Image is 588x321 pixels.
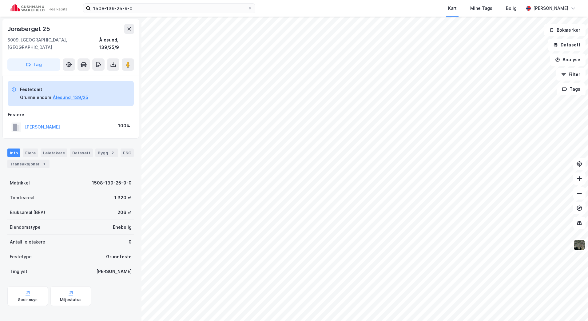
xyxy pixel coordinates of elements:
[60,297,81,302] div: Miljøstatus
[20,94,51,101] div: Grunneiendom
[557,291,588,321] div: Kontrollprogram for chat
[7,149,20,157] div: Info
[7,36,99,51] div: 6009, [GEOGRAPHIC_DATA], [GEOGRAPHIC_DATA]
[113,224,132,231] div: Enebolig
[41,161,47,167] div: 1
[544,24,586,36] button: Bokmerker
[533,5,568,12] div: [PERSON_NAME]
[10,194,34,201] div: Tomteareal
[557,83,586,95] button: Tags
[8,111,134,118] div: Festere
[118,122,130,129] div: 100%
[470,5,492,12] div: Mine Tags
[117,209,132,216] div: 206 ㎡
[99,36,134,51] div: Ålesund, 139/25/9
[10,268,27,275] div: Tinglyst
[10,209,45,216] div: Bruksareal (BRA)
[121,149,134,157] div: ESG
[41,149,67,157] div: Leietakere
[10,253,32,260] div: Festetype
[92,179,132,187] div: 1508-139-25-9-0
[96,268,132,275] div: [PERSON_NAME]
[129,238,132,246] div: 0
[506,5,517,12] div: Bolig
[10,224,41,231] div: Eiendomstype
[7,160,50,168] div: Transaksjoner
[95,149,118,157] div: Bygg
[114,194,132,201] div: 1 320 ㎡
[574,239,585,251] img: 9k=
[7,58,60,71] button: Tag
[7,24,51,34] div: Jonsberget 25
[556,68,586,81] button: Filter
[10,4,68,13] img: cushman-wakefield-realkapital-logo.202ea83816669bd177139c58696a8fa1.svg
[109,150,116,156] div: 2
[10,238,45,246] div: Antall leietakere
[557,291,588,321] iframe: Chat Widget
[53,94,88,101] button: Ålesund, 139/25
[550,53,586,66] button: Analyse
[91,4,248,13] input: Søk på adresse, matrikkel, gårdeiere, leietakere eller personer
[106,253,132,260] div: Grunnfeste
[23,149,38,157] div: Eiere
[10,179,30,187] div: Matrikkel
[20,86,88,93] div: Festetomt
[548,39,586,51] button: Datasett
[18,297,38,302] div: Geoinnsyn
[70,149,93,157] div: Datasett
[448,5,457,12] div: Kart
